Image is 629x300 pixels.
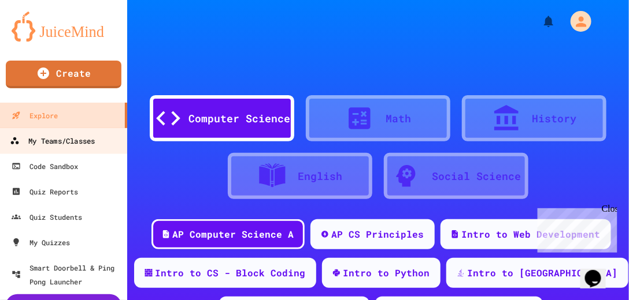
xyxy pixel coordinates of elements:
[580,254,617,288] iframe: chat widget
[173,227,294,241] div: AP Computer Science A
[12,261,123,288] div: Smart Doorbell & Ping Pong Launcher
[10,134,95,148] div: My Teams/Classes
[468,266,618,280] div: Intro to [GEOGRAPHIC_DATA]
[386,111,411,126] div: Math
[12,108,58,122] div: Explore
[12,210,82,224] div: Quiz Students
[188,111,290,126] div: Computer Science
[520,12,558,31] div: My Notifications
[432,168,521,184] div: Social Science
[558,8,594,35] div: My Account
[298,168,343,184] div: English
[532,111,577,126] div: History
[12,235,70,249] div: My Quizzes
[343,266,430,280] div: Intro to Python
[332,227,424,241] div: AP CS Principles
[533,204,617,253] iframe: chat widget
[6,61,121,88] a: Create
[156,266,306,280] div: Intro to CS - Block Coding
[12,159,78,173] div: Code Sandbox
[462,227,601,241] div: Intro to Web Development
[12,185,78,198] div: Quiz Reports
[5,5,80,73] div: Chat with us now!Close
[12,12,116,42] img: logo-orange.svg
